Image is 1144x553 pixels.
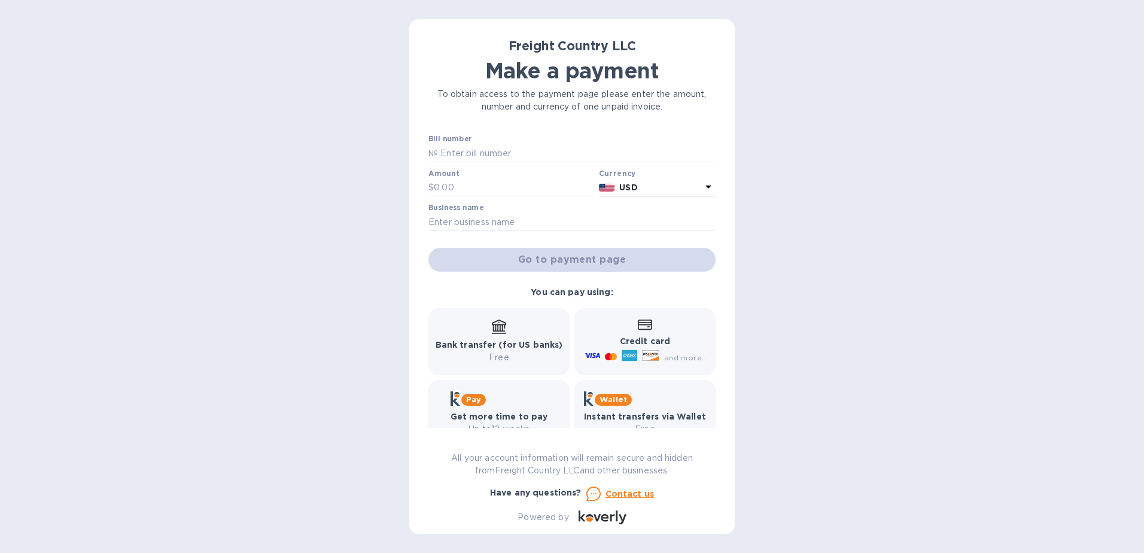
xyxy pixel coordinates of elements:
input: Enter business name [428,213,716,231]
p: Powered by [518,511,568,524]
b: Get more time to pay [451,412,548,421]
p: To obtain access to the payment page please enter the amount, number and currency of one unpaid i... [428,88,716,113]
span: and more... [664,353,708,362]
img: USD [599,184,615,192]
p: № [428,147,438,160]
label: Business name [428,205,483,212]
input: 0.00 [434,179,594,197]
label: Bill number [428,136,471,143]
p: All your account information will remain secure and hidden from Freight Country LLC and other bus... [428,452,716,477]
input: Enter bill number [438,144,716,162]
b: Credit card [620,336,670,346]
b: Currency [599,169,636,178]
h1: Make a payment [428,58,716,83]
b: Have any questions? [490,488,582,497]
b: Instant transfers via Wallet [584,412,706,421]
p: Up to 12 weeks [451,423,548,436]
b: Wallet [600,395,627,404]
label: Amount [428,170,459,177]
b: Freight Country LLC [509,38,636,53]
p: Free [436,351,563,364]
u: Contact us [606,489,655,499]
b: USD [619,183,637,192]
b: Pay [466,395,481,404]
b: Bank transfer (for US banks) [436,340,563,350]
p: Free [584,423,706,436]
b: You can pay using: [531,287,613,297]
p: $ [428,181,434,194]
